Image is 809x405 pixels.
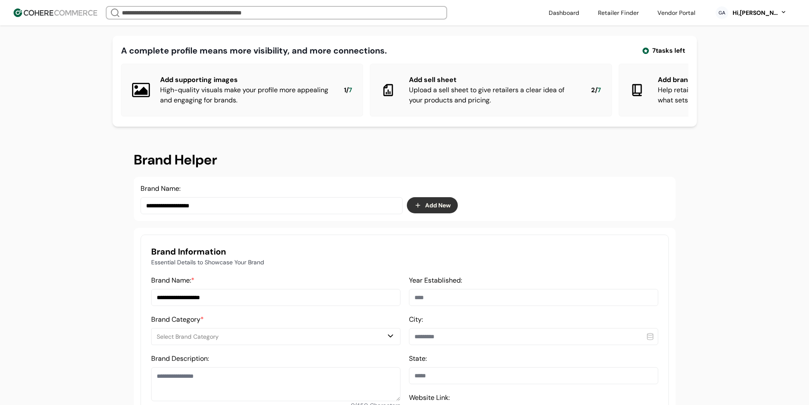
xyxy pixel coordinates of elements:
img: Cohere Logo [14,8,97,17]
div: Add sell sheet [409,75,578,85]
span: 7 [598,85,601,95]
div: Add supporting images [160,75,330,85]
button: Hi,[PERSON_NAME] [732,8,787,17]
span: 2 [591,85,595,95]
label: Brand Name: [151,276,194,285]
div: Hi, [PERSON_NAME] [732,8,778,17]
label: Brand Category [151,315,204,324]
span: 7 [349,85,352,95]
h2: Brand Helper [134,150,676,170]
p: Essential Details to Showcase Your Brand [151,258,658,267]
div: High-quality visuals make your profile more appealing and engaging for brands. [160,85,330,105]
label: Brand Name: [141,184,180,193]
span: / [346,85,349,95]
span: 1 [344,85,346,95]
label: Brand Description: [151,354,209,363]
button: Add New [407,197,458,213]
label: Year Established: [409,276,462,285]
label: City: [409,315,423,324]
span: / [595,85,598,95]
h3: Brand Information [151,245,658,258]
div: Upload a sell sheet to give retailers a clear idea of your products and pricing. [409,85,578,105]
label: Website Link: [409,393,450,402]
span: 7 tasks left [652,46,685,56]
label: State: [409,354,427,363]
div: A complete profile means more visibility, and more connections. [121,44,387,57]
